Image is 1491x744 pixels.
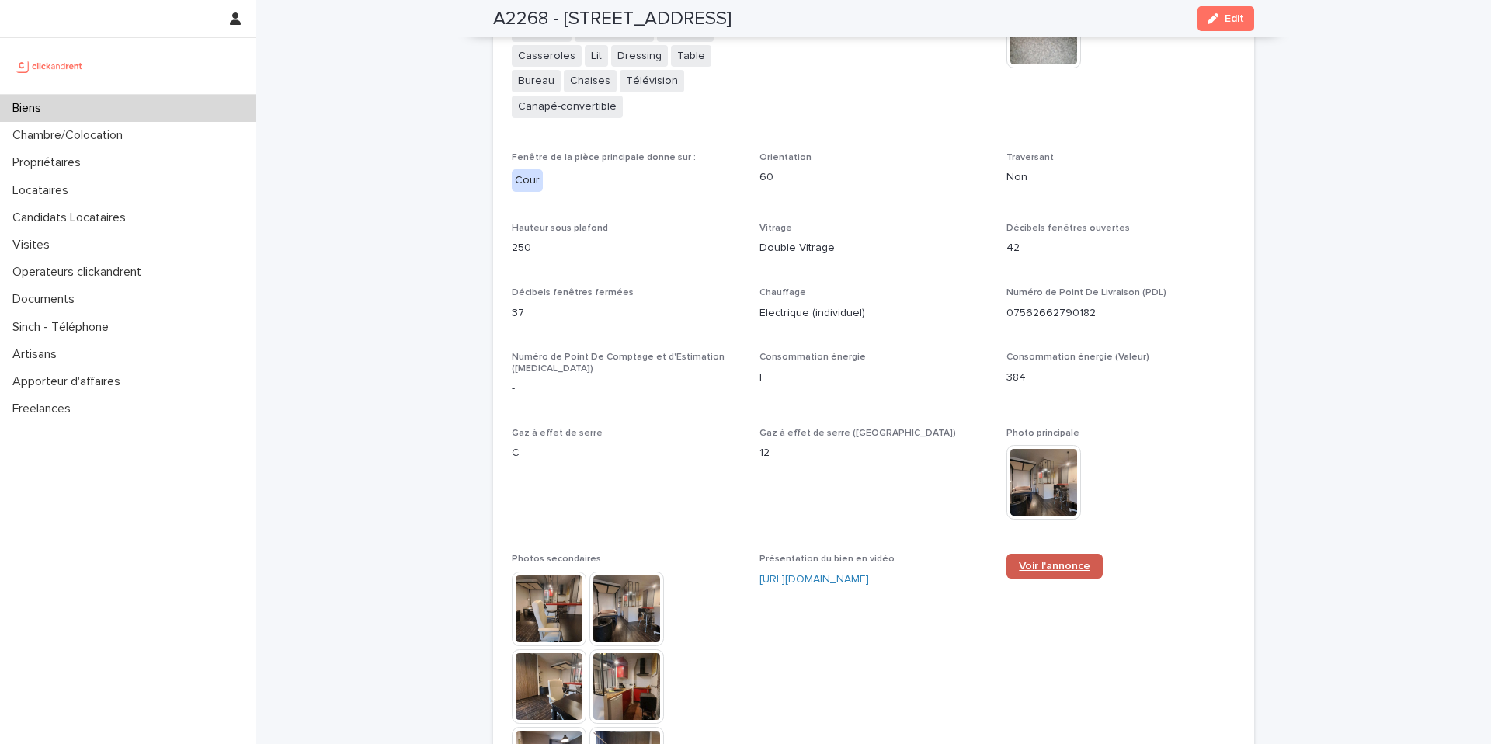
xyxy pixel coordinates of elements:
[620,70,684,92] span: Télévision
[1006,224,1130,233] span: Décibels fenêtres ouvertes
[759,240,989,256] p: Double Vitrage
[6,155,93,170] p: Propriétaires
[6,320,121,335] p: Sinch - Téléphone
[6,183,81,198] p: Locataires
[6,265,154,280] p: Operateurs clickandrent
[1225,13,1244,24] span: Edit
[1006,429,1079,438] span: Photo principale
[1006,305,1236,322] p: 07562662790182
[512,288,634,297] span: Décibels fenêtres fermées
[6,374,133,389] p: Apporteur d'affaires
[759,288,806,297] span: Chauffage
[1006,370,1236,386] p: 384
[512,45,582,68] span: Casseroles
[759,574,869,585] a: [URL][DOMAIN_NAME]
[6,238,62,252] p: Visites
[512,555,601,564] span: Photos secondaires
[1006,353,1149,362] span: Consommation énergie (Valeur)
[1006,288,1166,297] span: Numéro de Point De Livraison (PDL)
[759,224,792,233] span: Vitrage
[6,128,135,143] p: Chambre/Colocation
[564,70,617,92] span: Chaises
[585,45,608,68] span: Lit
[759,169,989,186] p: 60
[512,429,603,438] span: Gaz à effet de serre
[759,370,989,386] p: F
[759,153,812,162] span: Orientation
[512,305,741,322] p: 37
[512,96,623,118] span: Canapé-convertible
[6,347,69,362] p: Artisans
[1006,153,1054,162] span: Traversant
[1006,240,1236,256] p: 42
[611,45,668,68] span: Dressing
[1006,554,1103,579] a: Voir l'annonce
[1006,169,1236,186] p: Non
[12,50,88,82] img: UCB0brd3T0yccxBKYDjQ
[493,8,732,30] h2: A2268 - [STREET_ADDRESS]
[6,101,54,116] p: Biens
[759,429,956,438] span: Gaz à effet de serre ([GEOGRAPHIC_DATA])
[1197,6,1254,31] button: Edit
[6,292,87,307] p: Documents
[512,224,608,233] span: Hauteur sous plafond
[512,381,741,397] p: -
[6,210,138,225] p: Candidats Locataires
[512,445,741,461] p: C
[6,402,83,416] p: Freelances
[759,305,989,322] p: Electrique (individuel)
[512,70,561,92] span: Bureau
[512,353,725,373] span: Numéro de Point De Comptage et d'Estimation ([MEDICAL_DATA])
[512,169,543,192] div: Cour
[759,353,866,362] span: Consommation énergie
[1019,561,1090,572] span: Voir l'annonce
[671,45,711,68] span: Table
[512,153,696,162] span: Fenêtre de la pièce principale donne sur :
[512,240,741,256] p: 250
[759,555,895,564] span: Présentation du bien en vidéo
[759,445,989,461] p: 12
